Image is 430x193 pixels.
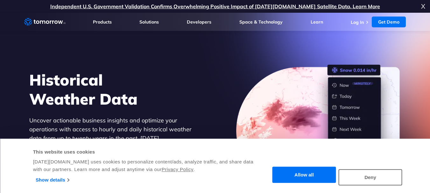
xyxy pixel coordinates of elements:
[339,169,402,185] button: Deny
[187,19,211,25] a: Developers
[351,19,364,25] a: Log In
[29,70,204,108] h1: Historical Weather Data
[50,3,380,10] a: Independent U.S. Government Validation Confirms Overwhelming Positive Impact of [DATE][DOMAIN_NAM...
[24,17,66,27] a: Home link
[33,158,261,173] div: [DATE][DOMAIN_NAME] uses cookies to personalize content/ads, analyze traffic, and share data with...
[239,19,283,25] a: Space & Technology
[36,175,69,185] a: Show details
[311,19,323,25] a: Learn
[29,116,204,161] p: Uncover actionable business insights and optimize your operations with access to hourly and daily...
[139,19,159,25] a: Solutions
[33,148,261,156] div: This website uses cookies
[93,19,112,25] a: Products
[162,167,194,172] a: Privacy Policy
[272,167,336,183] button: Allow all
[372,17,406,27] a: Get Demo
